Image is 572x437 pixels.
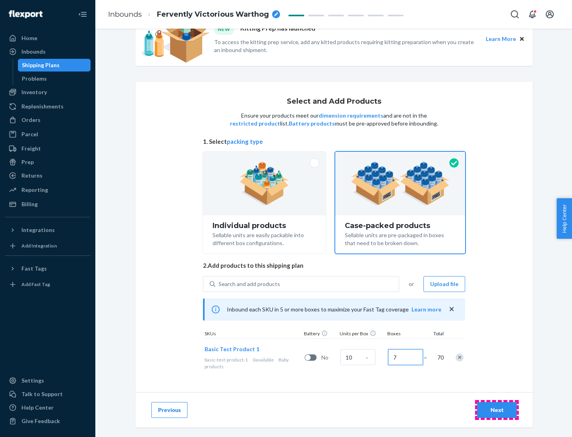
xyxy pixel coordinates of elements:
[21,34,37,42] div: Home
[5,45,91,58] a: Inbounds
[5,198,91,211] a: Billing
[108,10,142,19] a: Inbounds
[351,162,450,205] img: case-pack.59cecea509d18c883b923b81aeac6d0b.png
[448,305,456,313] button: close
[5,415,91,427] button: Give Feedback
[21,186,48,194] div: Reporting
[5,388,91,400] a: Talk to Support
[21,200,38,208] div: Billing
[21,88,47,96] div: Inventory
[203,330,302,338] div: SKUs
[518,35,526,43] button: Close
[21,404,54,412] div: Help Center
[205,357,248,363] span: basic-test-product-1
[203,261,465,270] span: 2. Add products to this shipping plan
[203,137,465,146] span: 1. Select
[5,401,91,414] a: Help Center
[5,169,91,182] a: Returns
[22,75,47,83] div: Problems
[21,102,64,110] div: Replenishments
[213,230,316,247] div: Sellable units are easily packable into different box configurations.
[388,349,423,365] input: Number of boxes
[21,265,47,273] div: Fast Tags
[542,6,558,22] button: Open account menu
[21,242,57,249] div: Add Integration
[5,262,91,275] button: Fast Tags
[5,156,91,168] a: Prep
[5,86,91,99] a: Inventory
[21,226,55,234] div: Integrations
[18,72,91,85] a: Problems
[287,98,381,106] h1: Select and Add Products
[205,345,259,353] button: Basic Test Product 1
[21,130,38,138] div: Parcel
[5,114,91,126] a: Orders
[21,377,44,385] div: Settings
[5,240,91,252] a: Add Integration
[5,374,91,387] a: Settings
[524,6,540,22] button: Open notifications
[18,59,91,72] a: Shipping Plans
[289,120,335,128] button: Battery products
[5,100,91,113] a: Replenishments
[424,354,432,362] span: =
[205,346,259,352] span: Basic Test Product 1
[227,137,263,146] button: packing type
[557,198,572,239] button: Help Center
[321,354,337,362] span: No
[218,280,280,288] div: Search and add products
[214,24,234,35] div: NEW
[253,357,274,363] span: 0 available
[484,406,510,414] div: Next
[21,48,46,56] div: Inbounds
[21,390,63,398] div: Talk to Support
[5,142,91,155] a: Freight
[203,298,465,321] div: Inbound each SKU in 5 or more boxes to maximize your Fast Tag coverage
[338,330,386,338] div: Units per Box
[412,306,441,313] button: Learn more
[345,222,456,230] div: Case-packed products
[486,35,516,43] button: Learn More
[386,330,425,338] div: Boxes
[22,61,60,69] div: Shipping Plans
[21,145,41,153] div: Freight
[423,276,465,292] button: Upload file
[21,417,60,425] div: Give Feedback
[151,402,187,418] button: Previous
[21,281,50,288] div: Add Fast Tag
[214,38,479,54] p: To access the kitting prep service, add any kitted products requiring kitting preparation when yo...
[5,184,91,196] a: Reporting
[21,172,43,180] div: Returns
[102,3,286,26] ol: breadcrumbs
[302,330,338,338] div: Battery
[213,222,316,230] div: Individual products
[240,24,315,35] p: Kitting Prep has launched
[21,116,41,124] div: Orders
[75,6,91,22] button: Close Navigation
[5,128,91,141] a: Parcel
[456,354,464,362] div: Remove Item
[425,330,445,338] div: Total
[5,32,91,44] a: Home
[230,120,280,128] button: restricted product
[340,349,375,365] input: Case Quantity
[507,6,523,22] button: Open Search Box
[409,280,414,288] span: or
[436,354,444,362] span: 70
[5,224,91,236] button: Integrations
[477,402,517,418] button: Next
[345,230,456,247] div: Sellable units are pre-packaged in boxes that need to be broken down.
[319,112,383,120] button: dimension requirements
[157,10,269,20] span: Fervently Victorious Warthog
[5,278,91,291] a: Add Fast Tag
[9,10,43,18] img: Flexport logo
[229,112,439,128] p: Ensure your products meet our and are not in the list. must be pre-approved before inbounding.
[205,356,301,370] div: Baby products
[21,158,34,166] div: Prep
[240,162,289,205] img: individual-pack.facf35554cb0f1810c75b2bd6df2d64e.png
